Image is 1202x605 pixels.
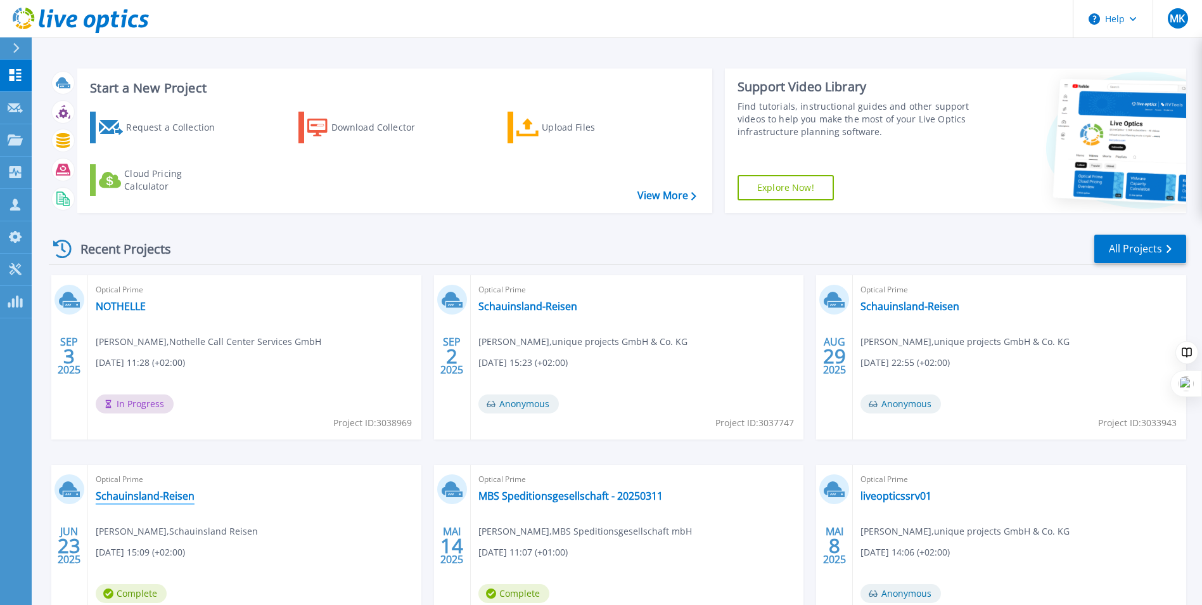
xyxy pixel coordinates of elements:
[478,472,796,486] span: Optical Prime
[478,335,687,349] span: [PERSON_NAME] , unique projects GmbH & Co. KG
[738,79,973,95] div: Support Video Library
[822,523,847,569] div: MAI 2025
[96,584,167,603] span: Complete
[860,545,950,559] span: [DATE] 14:06 (+02:00)
[860,472,1179,486] span: Optical Prime
[63,351,75,361] span: 3
[331,115,433,140] div: Download Collector
[96,283,414,297] span: Optical Prime
[49,233,188,264] div: Recent Projects
[96,490,195,502] a: Schauinsland-Reisen
[446,351,457,361] span: 2
[738,100,973,138] div: Find tutorials, instructional guides and other support videos to help you make the most of your L...
[637,190,696,202] a: View More
[1170,13,1185,23] span: MK
[860,584,941,603] span: Anonymous
[478,490,663,502] a: MBS Speditionsgesellschaft - 20250311
[96,300,146,313] a: NOTHELLE
[96,472,414,486] span: Optical Prime
[822,333,847,379] div: AUG 2025
[58,540,80,551] span: 23
[440,540,463,551] span: 14
[440,333,464,379] div: SEP 2025
[1098,416,1177,430] span: Project ID: 3033943
[860,524,1070,538] span: [PERSON_NAME] , unique projects GmbH & Co. KG
[298,112,440,143] a: Download Collector
[860,283,1179,297] span: Optical Prime
[715,416,794,430] span: Project ID: 3037747
[860,335,1070,349] span: [PERSON_NAME] , unique projects GmbH & Co. KG
[96,524,258,538] span: [PERSON_NAME] , Schauinsland Reisen
[96,356,185,370] span: [DATE] 11:28 (+02:00)
[90,81,696,95] h3: Start a New Project
[478,545,568,559] span: [DATE] 11:07 (+01:00)
[860,356,950,370] span: [DATE] 22:55 (+02:00)
[738,175,834,200] a: Explore Now!
[440,523,464,569] div: MAI 2025
[90,112,231,143] a: Request a Collection
[860,300,959,313] a: Schauinsland-Reisen
[96,545,185,559] span: [DATE] 15:09 (+02:00)
[126,115,227,140] div: Request a Collection
[478,300,577,313] a: Schauinsland-Reisen
[829,540,840,551] span: 8
[90,164,231,196] a: Cloud Pricing Calculator
[823,351,846,361] span: 29
[478,283,796,297] span: Optical Prime
[57,333,81,379] div: SEP 2025
[478,584,549,603] span: Complete
[96,394,174,413] span: In Progress
[124,167,226,193] div: Cloud Pricing Calculator
[542,115,643,140] div: Upload Files
[1094,235,1186,263] a: All Projects
[478,356,568,370] span: [DATE] 15:23 (+02:00)
[860,490,931,502] a: liveopticssrv01
[478,394,559,413] span: Anonymous
[333,416,412,430] span: Project ID: 3038969
[478,524,692,538] span: [PERSON_NAME] , MBS Speditionsgesellschaft mbH
[96,335,321,349] span: [PERSON_NAME] , Nothelle Call Center Services GmbH
[860,394,941,413] span: Anonymous
[57,523,81,569] div: JUN 2025
[508,112,649,143] a: Upload Files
